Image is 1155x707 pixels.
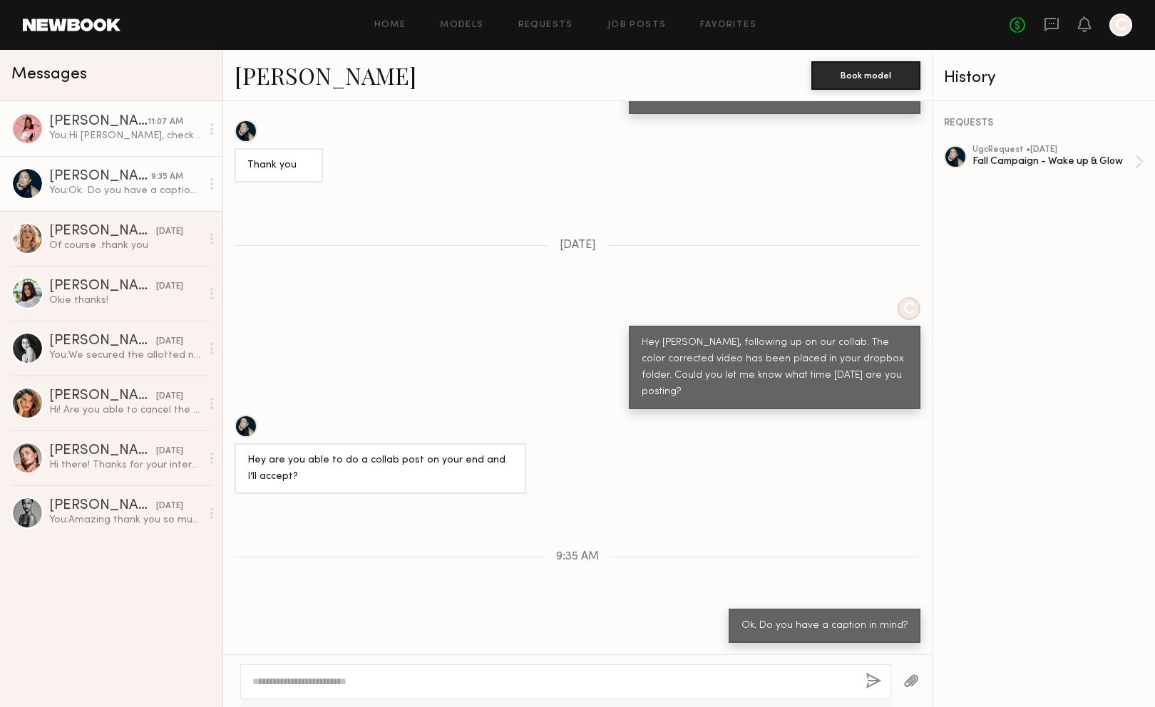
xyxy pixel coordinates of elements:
div: [DATE] [156,225,183,239]
div: Fall Campaign - Wake up & Glow [972,155,1135,168]
div: [DATE] [156,390,183,403]
div: Hi there! Thanks for your interest :) Is there any flexibility in the budget? Typically for an ed... [49,458,201,472]
button: Book model [811,61,920,90]
a: Job Posts [607,21,667,30]
div: Thank you [247,158,310,174]
div: 11:07 AM [148,115,183,129]
div: [DATE] [156,335,183,349]
div: REQUESTS [944,118,1144,128]
div: [DATE] [156,280,183,294]
div: You: Hi [PERSON_NAME], checking in to see when we can expect to review the reel? [49,129,201,143]
div: Of course .thank you [49,239,201,252]
span: 9:35 AM [556,551,599,563]
div: Ok. Do you have a caption in mind? [741,618,908,634]
div: [PERSON_NAME] [49,115,148,129]
a: [PERSON_NAME] [235,60,416,91]
div: You: Amazing thank you so much [PERSON_NAME] [49,513,201,527]
div: [PERSON_NAME] [49,225,156,239]
div: Hi! Are you able to cancel the job please? Just want to make sure you don’t send products my way.... [49,403,201,417]
a: C [1109,14,1132,36]
a: Favorites [700,21,756,30]
div: [PERSON_NAME] [49,444,156,458]
div: [DATE] [156,445,183,458]
div: Hey are you able to do a collab post on your end and I’ll accept? [247,453,513,485]
div: [PERSON_NAME] [49,389,156,403]
div: [PERSON_NAME] [49,170,151,184]
a: Models [440,21,483,30]
a: Home [374,21,406,30]
div: [DATE] [156,500,183,513]
div: [PERSON_NAME] [49,279,156,294]
div: You: Ok. Do you have a caption in mind? [49,184,201,197]
div: ugc Request • [DATE] [972,145,1135,155]
div: [PERSON_NAME] [49,334,156,349]
a: ugcRequest •[DATE]Fall Campaign - Wake up & Glow [972,145,1144,178]
div: Hey [PERSON_NAME], following up on our collab. The color corrected video has been placed in your ... [642,335,908,401]
div: History [944,70,1144,86]
span: [DATE] [560,239,596,252]
a: Book model [811,68,920,81]
div: You: We secured the allotted number of partnerships. I will reach out if we need additional conte... [49,349,201,362]
div: [PERSON_NAME] [49,499,156,513]
span: Messages [11,66,87,83]
a: Requests [518,21,573,30]
div: 9:35 AM [151,170,183,184]
div: Okie thanks! [49,294,201,307]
